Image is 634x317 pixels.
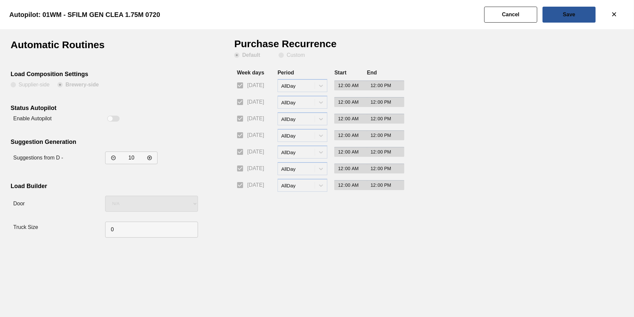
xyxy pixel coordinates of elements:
[13,224,38,230] label: Truck Size
[334,70,346,75] label: Start
[247,181,264,189] span: [DATE]
[11,82,49,89] clb-radio-button: Supplier-side
[247,81,264,89] span: [DATE]
[11,139,194,147] div: Suggestion Generation
[247,148,264,156] span: [DATE]
[278,70,294,75] label: Period
[13,155,63,160] label: Suggestions from D -
[247,98,264,106] span: [DATE]
[247,164,264,172] span: [DATE]
[279,53,305,59] clb-radio-button: Custom
[237,70,264,75] label: Week days
[11,71,194,79] div: Load Composition Settings
[234,53,271,59] clb-radio-button: Default
[11,40,128,55] h1: Automatic Routines
[234,40,352,53] h1: Purchase Recurrence
[13,116,52,121] label: Enable Autopilot
[247,115,264,123] span: [DATE]
[11,183,194,191] div: Load Builder
[57,82,99,89] clb-radio-button: Brewery-side
[367,70,377,75] label: End
[11,105,194,113] div: Status Autopilot
[247,131,264,139] span: [DATE]
[13,201,25,206] label: Door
